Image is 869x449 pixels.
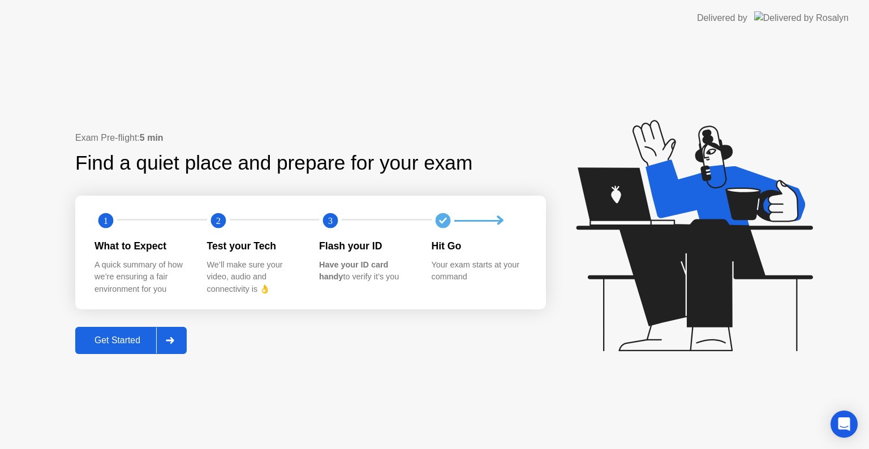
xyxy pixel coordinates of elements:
text: 3 [328,215,333,226]
b: Have your ID card handy [319,260,388,282]
text: 1 [104,215,108,226]
div: Open Intercom Messenger [831,411,858,438]
div: Your exam starts at your command [432,259,526,283]
text: 2 [216,215,220,226]
div: to verify it’s you [319,259,414,283]
div: Find a quiet place and prepare for your exam [75,148,474,178]
div: What to Expect [94,239,189,253]
div: Exam Pre-flight: [75,131,546,145]
img: Delivered by Rosalyn [754,11,849,24]
div: Hit Go [432,239,526,253]
div: Delivered by [697,11,747,25]
button: Get Started [75,327,187,354]
b: 5 min [140,133,164,143]
div: We’ll make sure your video, audio and connectivity is 👌 [207,259,302,296]
div: Flash your ID [319,239,414,253]
div: Get Started [79,335,156,346]
div: Test your Tech [207,239,302,253]
div: A quick summary of how we’re ensuring a fair environment for you [94,259,189,296]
